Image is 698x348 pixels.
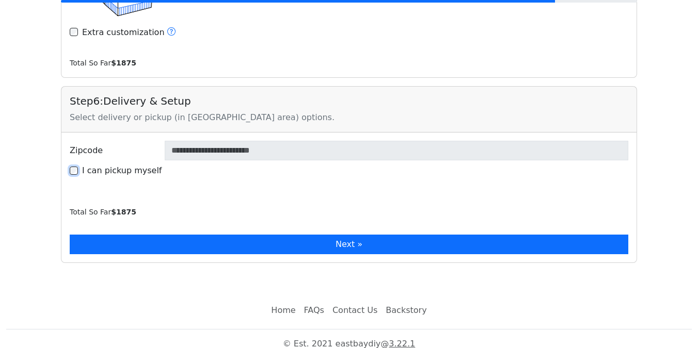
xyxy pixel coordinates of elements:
b: $ 1875 [111,59,136,67]
label: I can pickup myself [82,164,162,177]
label: Extra customization [82,26,176,39]
a: Backstory [382,300,431,321]
small: Total So Far [70,208,136,216]
button: Next » [70,235,628,254]
button: Extra customization [167,26,176,39]
input: I can pickup myself [70,167,78,175]
div: Select delivery or pickup (in [GEOGRAPHIC_DATA] area) options. [70,111,628,124]
b: $ 1875 [111,208,136,216]
a: FAQs [300,300,328,321]
a: Contact Us [328,300,382,321]
a: Home [267,300,299,321]
label: Zipcode [64,141,158,160]
small: Total So Far [70,59,136,67]
h5: Step 6 : Delivery & Setup [70,95,628,107]
input: Extra customization [70,28,78,36]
